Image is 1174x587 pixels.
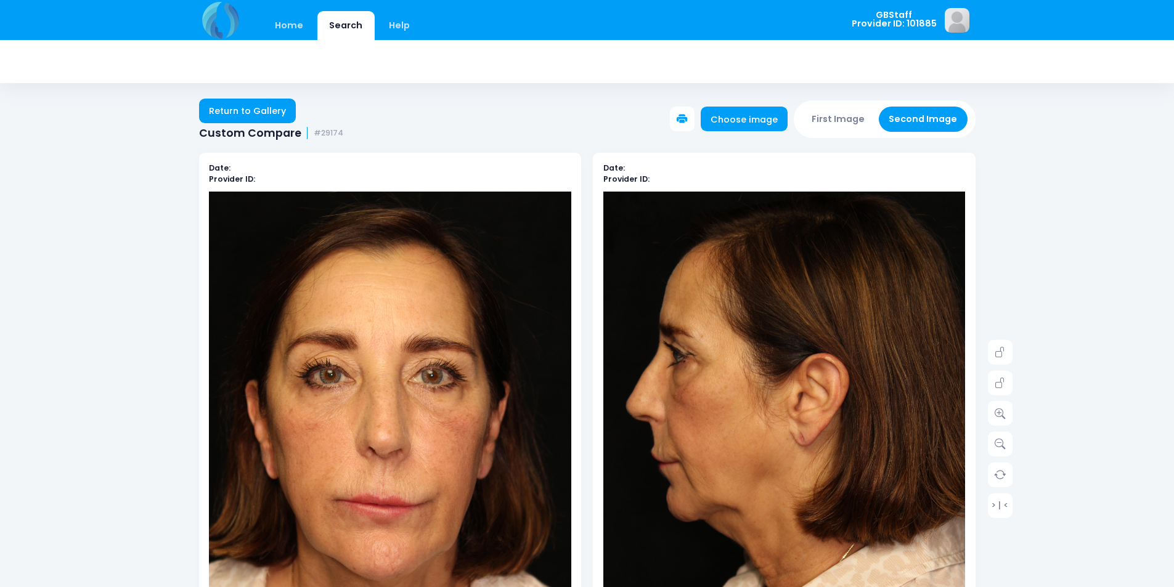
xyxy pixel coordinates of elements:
a: Search [317,11,375,40]
b: Provider ID: [603,174,650,184]
a: Choose image [701,107,788,131]
a: Home [263,11,316,40]
span: Custom Compare [199,127,301,140]
b: Date: [209,163,230,173]
button: First Image [802,107,875,132]
img: image [945,8,969,33]
span: GBStaff Provider ID: 101885 [852,10,937,28]
a: Return to Gallery [199,99,296,123]
small: #29174 [314,129,343,138]
button: Second Image [879,107,968,132]
a: Help [377,11,422,40]
a: > | < [988,493,1013,517]
b: Date: [603,163,625,173]
b: Provider ID: [209,174,255,184]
